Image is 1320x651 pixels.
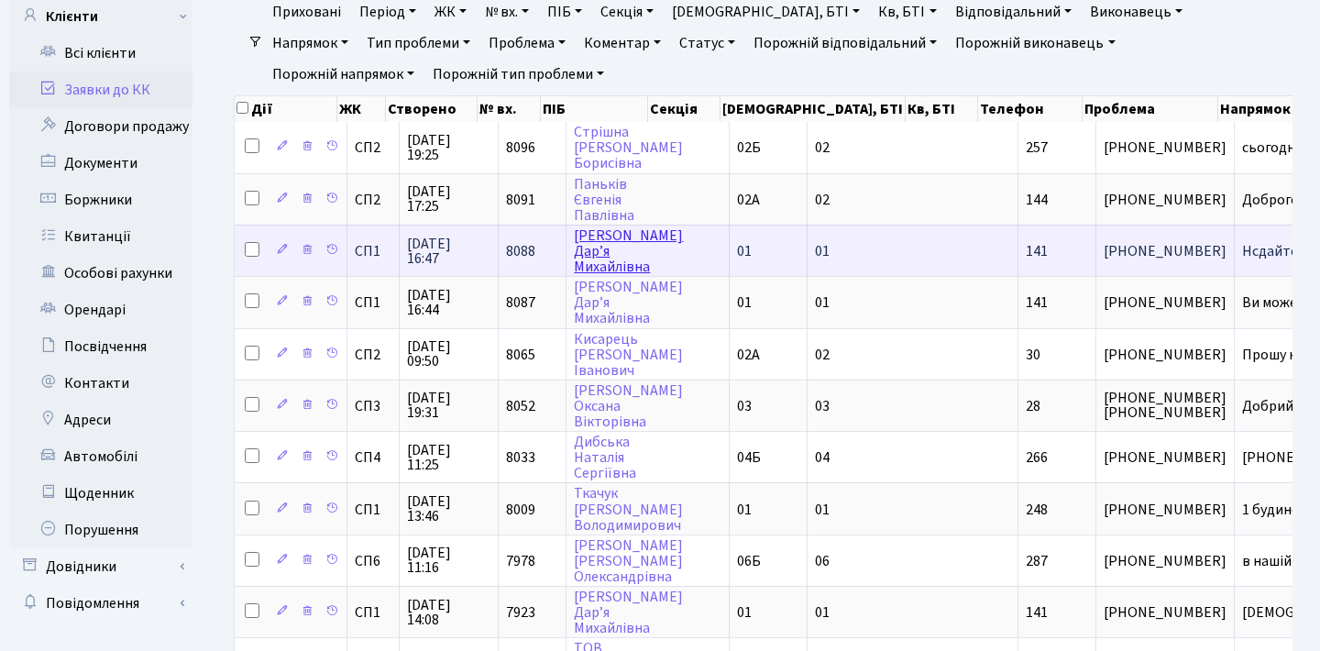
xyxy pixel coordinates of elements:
th: [DEMOGRAPHIC_DATA], БТІ [720,96,906,122]
a: Тип проблеми [359,28,478,59]
span: [DATE] 19:31 [407,391,490,420]
a: [PERSON_NAME][PERSON_NAME]Олександрівна [574,535,683,587]
span: 8096 [506,138,535,158]
span: 7923 [506,602,535,623]
a: Боржники [9,182,192,218]
a: Повідомлення [9,585,192,622]
a: Ткачук[PERSON_NAME]Володимирович [574,484,683,535]
span: 8087 [506,292,535,313]
span: 01 [737,292,752,313]
span: 06 [815,551,830,571]
span: СП2 [355,348,391,362]
a: Автомобілі [9,438,192,475]
th: Створено [386,96,478,122]
span: 06Б [737,551,761,571]
span: 04 [815,447,830,468]
span: [PHONE_NUMBER] [1104,450,1226,465]
a: Контакти [9,365,192,402]
span: 266 [1026,447,1048,468]
span: 8091 [506,190,535,210]
span: 04Б [737,447,761,468]
span: 248 [1026,500,1048,520]
a: [PERSON_NAME]Дар’яМихайлівна [574,277,683,328]
th: Телефон [978,96,1083,122]
span: [PHONE_NUMBER] [1104,554,1226,568]
span: 01 [815,241,830,261]
span: 144 [1026,190,1048,210]
th: Кв, БТІ [906,96,978,122]
span: СП1 [355,502,391,517]
span: [DATE] 14:08 [407,598,490,627]
span: 257 [1026,138,1048,158]
span: 141 [1026,292,1048,313]
span: 02 [815,190,830,210]
a: ДибськаНаталіяСергіївна [574,432,636,483]
a: Напрямок [265,28,356,59]
span: 8009 [506,500,535,520]
span: 8052 [506,396,535,416]
span: 287 [1026,551,1048,571]
th: Проблема [1083,96,1219,122]
span: [PHONE_NUMBER] [1104,193,1226,207]
a: [PERSON_NAME]Дар’яМихайлівна [574,226,683,277]
a: [PERSON_NAME]Дар’яМихайлівна [574,587,683,638]
a: Проблема [481,28,573,59]
span: СП1 [355,605,391,620]
span: [PHONE_NUMBER] [1104,348,1226,362]
span: 28 [1026,396,1040,416]
span: 02А [737,190,760,210]
a: Порожній виконавець [948,28,1122,59]
span: 02 [815,138,830,158]
th: ЖК [337,96,386,122]
span: 141 [1026,241,1048,261]
span: 02Б [737,138,761,158]
span: 01 [815,500,830,520]
a: Особові рахунки [9,255,192,292]
a: Кисарець[PERSON_NAME]Іванович [574,329,683,381]
th: Дії [235,96,337,122]
span: [DATE] 13:46 [407,494,490,524]
a: Щоденник [9,475,192,512]
span: 30 [1026,345,1040,365]
a: ПаньківЄвгеніяПавлівна [574,174,634,226]
span: СП2 [355,193,391,207]
span: СП1 [355,295,391,310]
a: Довідники [9,548,192,585]
a: Документи [9,145,192,182]
a: Орендарі [9,292,192,328]
a: Квитанції [9,218,192,255]
a: Посвідчення [9,328,192,365]
span: [PHONE_NUMBER] [PHONE_NUMBER] [1104,391,1226,420]
span: СП2 [355,140,391,155]
span: 03 [737,396,752,416]
span: [DATE] 19:25 [407,133,490,162]
a: Коментар [577,28,668,59]
span: [PHONE_NUMBER] [1104,605,1226,620]
span: [DATE] 16:44 [407,288,490,317]
a: Стрішна[PERSON_NAME]Борисівна [574,122,683,173]
span: 8033 [506,447,535,468]
a: Порожній напрямок [265,59,422,90]
span: 01 [815,292,830,313]
span: [DATE] 11:16 [407,546,490,575]
a: Статус [672,28,742,59]
a: Заявки до КК [9,72,192,108]
span: 02 [815,345,830,365]
span: 01 [737,602,752,623]
span: 8088 [506,241,535,261]
a: Порожній тип проблеми [425,59,611,90]
span: [DATE] 11:25 [407,443,490,472]
span: [PHONE_NUMBER] [1104,244,1226,259]
a: Порожній відповідальний [746,28,944,59]
span: [DATE] 16:47 [407,237,490,266]
a: Договори продажу [9,108,192,145]
span: [PHONE_NUMBER] [1104,295,1226,310]
a: Адреси [9,402,192,438]
span: 7978 [506,551,535,571]
a: Всі клієнти [9,35,192,72]
span: СП4 [355,450,391,465]
span: 03 [815,396,830,416]
span: СП6 [355,554,391,568]
th: ПІБ [541,96,648,122]
span: 01 [737,500,752,520]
